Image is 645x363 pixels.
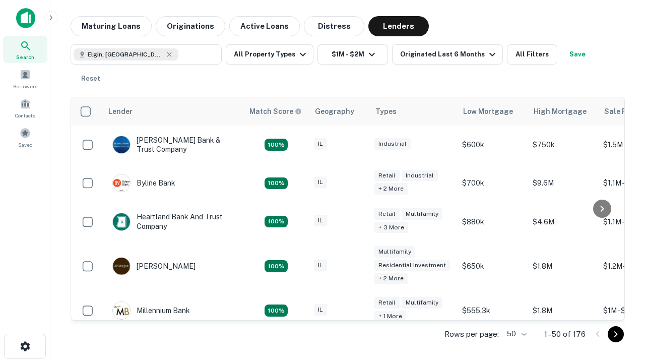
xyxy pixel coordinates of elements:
[112,212,233,230] div: Heartland Bank And Trust Company
[374,260,450,271] div: Residential Investment
[3,65,47,92] a: Borrowers
[108,105,133,117] div: Lender
[528,126,598,164] td: $750k
[402,297,442,309] div: Multifamily
[113,258,130,275] img: picture
[528,241,598,292] td: $1.8M
[374,183,408,195] div: + 2 more
[88,50,163,59] span: Elgin, [GEOGRAPHIC_DATA], [GEOGRAPHIC_DATA]
[457,164,528,202] td: $700k
[528,164,598,202] td: $9.6M
[369,97,457,126] th: Types
[444,328,499,340] p: Rows per page:
[317,44,388,65] button: $1M - $2M
[595,250,645,298] iframe: Chat Widget
[400,48,498,60] div: Originated Last 6 Months
[243,97,309,126] th: Capitalize uses an advanced AI algorithm to match your search with the best lender. The match sco...
[528,291,598,330] td: $1.8M
[457,126,528,164] td: $600k
[374,297,400,309] div: Retail
[528,202,598,240] td: $4.6M
[113,302,130,319] img: picture
[507,44,557,65] button: All Filters
[314,215,327,226] div: IL
[463,105,513,117] div: Low Mortgage
[16,8,35,28] img: capitalize-icon.png
[457,202,528,240] td: $880k
[265,260,288,272] div: Matching Properties: 23, hasApolloMatch: undefined
[3,94,47,122] a: Contacts
[534,105,587,117] div: High Mortgage
[112,136,233,154] div: [PERSON_NAME] Bank & Trust Company
[3,124,47,151] a: Saved
[156,16,225,36] button: Originations
[314,176,327,188] div: IL
[75,69,107,89] button: Reset
[368,16,429,36] button: Lenders
[528,97,598,126] th: High Mortgage
[112,257,196,275] div: [PERSON_NAME]
[392,44,503,65] button: Originated Last 6 Months
[608,326,624,342] button: Go to next page
[315,105,354,117] div: Geography
[265,139,288,151] div: Matching Properties: 28, hasApolloMatch: undefined
[226,44,313,65] button: All Property Types
[113,174,130,192] img: picture
[16,53,34,61] span: Search
[374,246,415,258] div: Multifamily
[3,36,47,63] a: Search
[374,273,408,284] div: + 2 more
[304,16,364,36] button: Distress
[265,177,288,190] div: Matching Properties: 18, hasApolloMatch: undefined
[374,222,408,233] div: + 3 more
[544,328,586,340] p: 1–50 of 176
[229,16,300,36] button: Active Loans
[457,291,528,330] td: $555.3k
[314,138,327,150] div: IL
[374,208,400,220] div: Retail
[402,208,442,220] div: Multifamily
[113,213,130,230] img: picture
[561,44,594,65] button: Save your search to get updates of matches that match your search criteria.
[374,138,411,150] div: Industrial
[249,106,302,117] div: Capitalize uses an advanced AI algorithm to match your search with the best lender. The match sco...
[457,241,528,292] td: $650k
[112,174,175,192] div: Byline Bank
[374,311,406,322] div: + 1 more
[314,304,327,316] div: IL
[374,170,400,181] div: Retail
[71,16,152,36] button: Maturing Loans
[13,82,37,90] span: Borrowers
[375,105,397,117] div: Types
[15,111,35,119] span: Contacts
[265,305,288,317] div: Matching Properties: 16, hasApolloMatch: undefined
[503,327,528,341] div: 50
[402,170,438,181] div: Industrial
[102,97,243,126] th: Lender
[113,136,130,153] img: picture
[265,216,288,228] div: Matching Properties: 19, hasApolloMatch: undefined
[112,301,190,320] div: Millennium Bank
[314,260,327,271] div: IL
[249,106,300,117] h6: Match Score
[18,141,33,149] span: Saved
[309,97,369,126] th: Geography
[457,97,528,126] th: Low Mortgage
